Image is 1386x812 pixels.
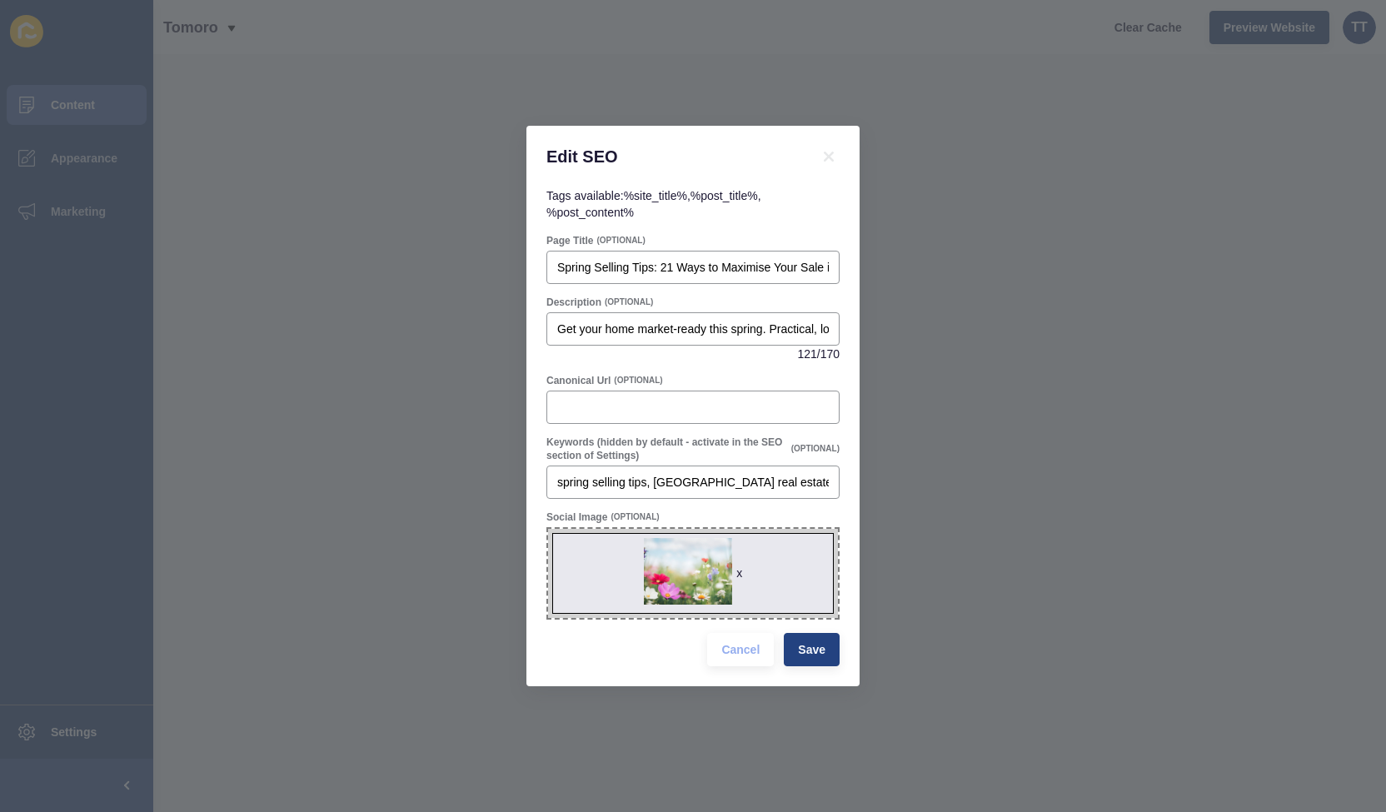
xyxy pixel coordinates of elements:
[546,234,593,247] label: Page Title
[546,511,607,524] label: Social Image
[820,346,840,362] span: 170
[546,436,788,462] label: Keywords (hidden by default - activate in the SEO section of Settings)
[614,375,662,386] span: (OPTIONAL)
[736,565,742,581] div: x
[546,146,798,167] h1: Edit SEO
[721,641,760,658] span: Cancel
[546,206,634,219] code: %post_content%
[611,511,659,523] span: (OPTIONAL)
[707,633,774,666] button: Cancel
[624,189,687,202] code: %site_title%
[784,633,840,666] button: Save
[797,346,816,362] span: 121
[691,189,758,202] code: %post_title%
[791,443,840,455] span: (OPTIONAL)
[817,346,820,362] span: /
[596,235,645,247] span: (OPTIONAL)
[798,641,825,658] span: Save
[546,189,761,219] span: Tags available: , ,
[546,296,601,309] label: Description
[546,374,611,387] label: Canonical Url
[605,296,653,308] span: (OPTIONAL)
